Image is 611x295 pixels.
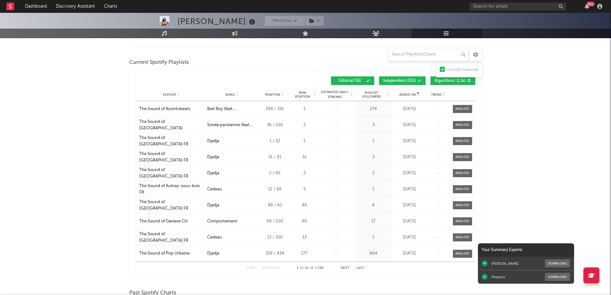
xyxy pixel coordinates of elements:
div: 5 [293,186,317,193]
a: The Sound of [GEOGRAPHIC_DATA] FR [139,135,204,147]
button: Tracking [265,16,305,26]
div: The Sound of Geneve CH [139,218,188,225]
div: Cadeau [207,186,222,193]
div: Cadeau [207,234,222,241]
div: The Sound of Azontobeats [139,106,191,112]
div: Bad Boy (feat. [PERSON_NAME]) [207,106,257,112]
div: [DATE] [394,250,426,257]
span: to [304,36,308,39]
div: 48 / 92 [260,202,289,209]
div: 13 [293,234,317,241]
div: The Sound of Aulnay-sous-bois FR [139,183,204,195]
span: Algorithmic ( 1.1k ) [435,79,466,83]
div: 1 10 1 748 [293,265,328,272]
button: (1) [305,16,324,26]
button: Last [356,266,364,270]
div: 13 / 100 [260,234,289,241]
span: Song [225,93,235,97]
span: Playlist Followers [357,91,386,99]
button: Algorithmic(1.1k) [430,76,475,85]
button: Editorial(56) [331,76,374,85]
div: 2 / 85 [260,170,289,177]
span: of [312,36,316,39]
div: 1 [357,234,390,241]
div: Phoenix [491,275,505,279]
button: 99+ [585,4,589,9]
div: 12 / 68 [260,186,289,193]
div: 177 [293,250,317,257]
div: [DATE] [394,106,426,112]
div: 294 / 316 [260,106,289,112]
div: 1 [293,138,317,144]
span: Added On [399,93,416,97]
div: [DATE] [394,170,426,177]
div: 51 / 91 [260,154,289,161]
input: Search for artists [470,3,566,11]
div: Your Summary Exports [478,243,574,257]
div: [PERSON_NAME] [491,261,519,266]
div: [DATE] [394,122,426,128]
div: 89 / 100 [260,218,289,225]
div: 1 [293,106,317,112]
a: The Sound of [GEOGRAPHIC_DATA] FR [139,231,204,244]
div: [DATE] [394,202,426,209]
div: 1 [357,138,390,144]
div: Djadja [207,250,219,257]
div: 1 / 32 [260,138,289,144]
div: 274 [357,106,390,112]
div: 664 [357,250,390,257]
a: The Sound of Azontobeats [139,106,204,112]
input: Search Playlists/Charts [388,48,469,61]
div: 3 [357,122,390,128]
a: The Sound of [GEOGRAPHIC_DATA] FR [139,199,204,212]
div: 36 / 100 [260,122,289,128]
a: The Sound of [GEOGRAPHIC_DATA] FR [139,167,204,179]
div: Djadja [207,202,219,209]
div: 51 [293,154,317,161]
div: [DATE] [394,186,426,193]
div: The Sound of Pop Urbaine [139,250,190,257]
span: Independent ( 555 ) [383,79,416,83]
a: The Sound of [GEOGRAPHIC_DATA] [139,119,204,131]
div: 48 [293,202,317,209]
div: 99 + [587,2,595,6]
span: Playlist [163,93,176,97]
span: Trend [431,93,442,97]
span: of [310,267,314,270]
div: [DATE] [394,234,426,241]
div: 338 / 434 [260,250,289,257]
div: Djadja [207,138,219,144]
span: Peak Position [293,91,313,99]
button: Previous [263,266,280,270]
div: Comportement [207,218,237,225]
div: 4 [357,202,390,209]
div: Djadja [207,154,219,161]
a: The Sound of Pop Urbaine [139,250,204,257]
a: The Sound of [GEOGRAPHIC_DATA] FR [139,151,204,163]
span: Editorial ( 56 ) [335,79,365,83]
button: First [247,266,256,270]
span: Current Spotify Playlists [129,59,189,66]
div: [DATE] [394,138,426,144]
div: [DATE] [394,218,426,225]
div: 2 [293,170,317,177]
div: 17 [357,218,390,225]
button: Download [545,273,570,281]
span: Position [265,93,280,97]
div: 2 [357,170,390,177]
button: Download [545,259,570,267]
span: ( 1 ) [305,16,324,26]
span: Estimated Daily Streams [320,90,350,100]
div: [DATE] [394,154,426,161]
div: Djadja [207,170,219,177]
a: The Sound of Geneve CH [139,218,204,225]
div: 89 [293,218,317,225]
div: 1 [357,186,390,193]
div: 3 [357,154,390,161]
span: to [300,267,303,270]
